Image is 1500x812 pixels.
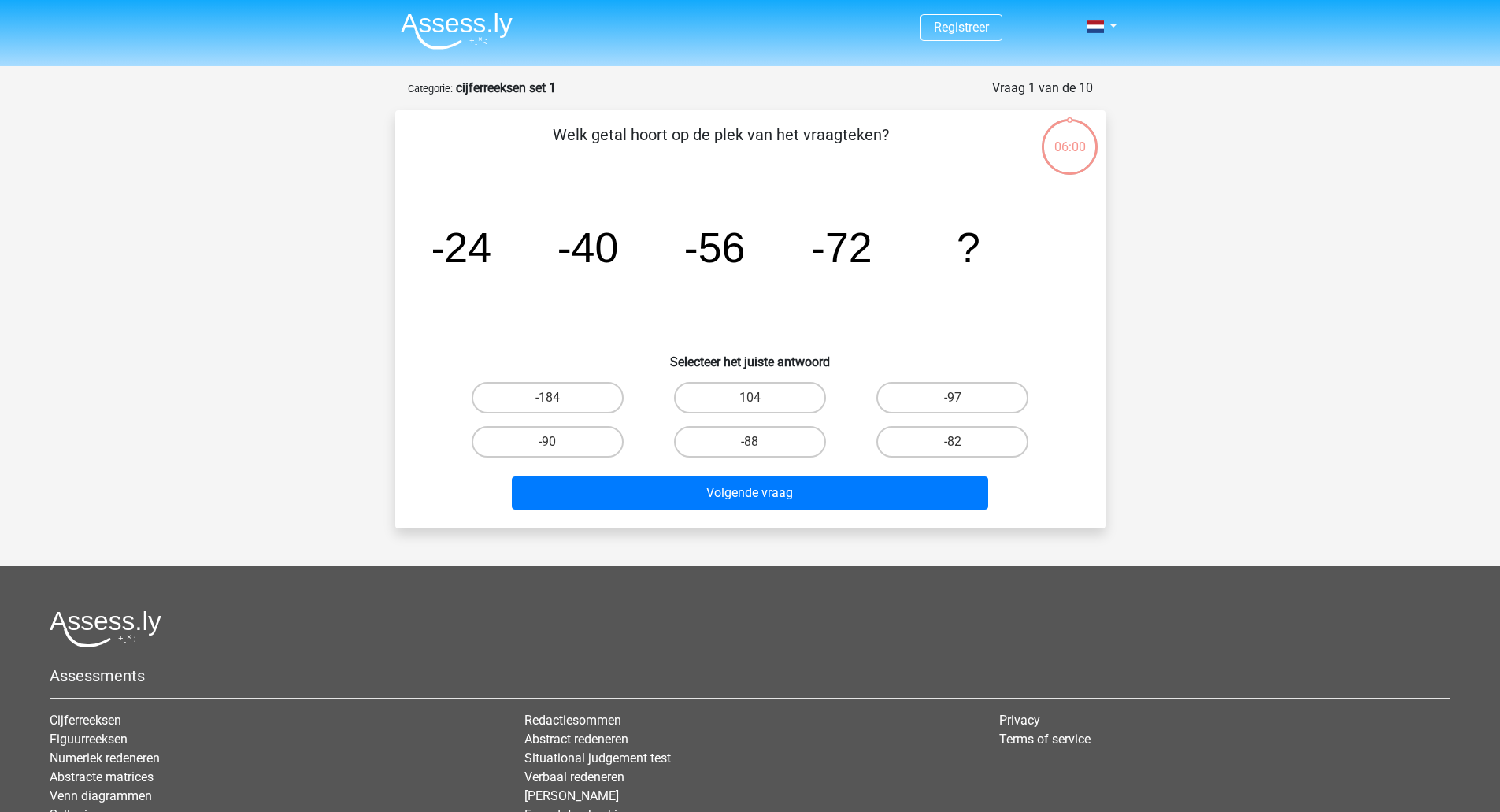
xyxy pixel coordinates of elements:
h6: Selecteer het juiste antwoord [420,342,1080,369]
label: -88 [674,426,826,458]
label: -82 [876,426,1028,458]
a: Abstract redeneren [524,732,628,747]
a: Verbaal redeneren [524,769,624,784]
a: Figuurreeksen [50,732,128,747]
a: Venn diagrammen [50,788,152,803]
a: Redactiesommen [524,713,621,728]
a: Privacy [999,713,1040,728]
a: Situational judgement test [524,751,671,766]
img: Assessly logo [50,610,161,647]
button: Volgende vraag [512,476,988,510]
p: Welk getal hoort op de plek van het vraagteken? [420,123,1021,170]
h5: Assessments [50,666,1450,685]
a: Terms of service [999,732,1091,747]
label: -90 [472,426,624,458]
a: Cijferreeksen [50,713,121,728]
label: -97 [876,382,1028,413]
div: Vraag 1 van de 10 [992,79,1093,98]
tspan: -40 [557,224,618,271]
a: [PERSON_NAME] [524,788,619,803]
tspan: -56 [683,224,745,271]
div: 06:00 [1040,117,1099,157]
a: Registreer [934,20,989,35]
a: Abstracte matrices [50,769,154,784]
tspan: ? [957,224,980,271]
label: 104 [674,382,826,413]
tspan: -24 [430,224,491,271]
label: -184 [472,382,624,413]
small: Categorie: [408,83,453,95]
img: Assessly [401,13,513,50]
strong: cijferreeksen set 1 [456,80,556,95]
tspan: -72 [811,224,872,271]
a: Numeriek redeneren [50,751,160,766]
